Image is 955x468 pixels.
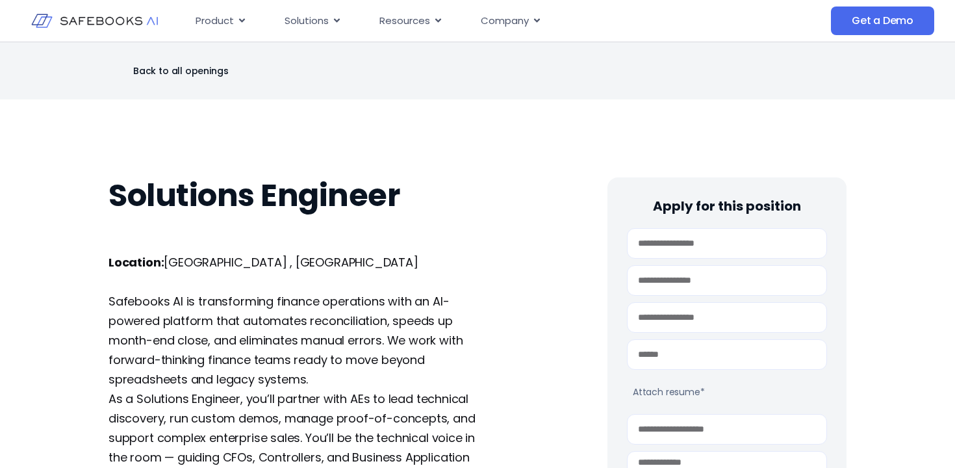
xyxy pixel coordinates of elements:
span: Company [481,14,529,29]
h4: Apply for this position [627,197,827,215]
p: [GEOGRAPHIC_DATA] , [GEOGRAPHIC_DATA] [108,253,476,272]
span: Get a Demo [852,14,913,27]
span: Safebooks AI is transforming finance operations with an AI-powered platform that automates reconc... [108,293,463,387]
span: Product [196,14,234,29]
span: Resources [379,14,430,29]
b: Location: [108,254,164,270]
a: Get a Demo [831,6,934,35]
nav: Menu [185,8,727,34]
h1: Solutions Engineer [108,177,476,214]
div: Menu Toggle [185,8,727,34]
a: Back to all openings [108,62,228,80]
span: Solutions [285,14,329,29]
